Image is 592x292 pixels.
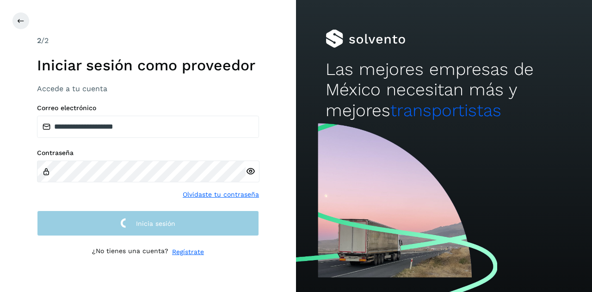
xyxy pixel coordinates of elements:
span: 2 [37,36,41,45]
a: Regístrate [172,247,204,257]
a: Olvidaste tu contraseña [183,190,259,199]
h3: Accede a tu cuenta [37,84,259,93]
p: ¿No tienes una cuenta? [92,247,168,257]
label: Correo electrónico [37,104,259,112]
span: Inicia sesión [136,220,175,227]
label: Contraseña [37,149,259,157]
button: Inicia sesión [37,211,259,236]
h1: Iniciar sesión como proveedor [37,56,259,74]
span: transportistas [390,100,501,120]
h2: Las mejores empresas de México necesitan más y mejores [326,59,562,121]
div: /2 [37,35,259,46]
